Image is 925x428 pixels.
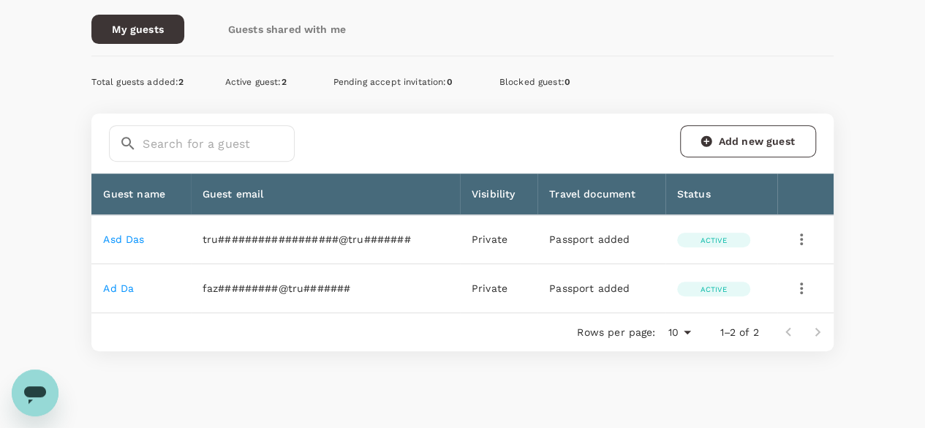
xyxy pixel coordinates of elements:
[472,282,507,294] span: Private
[549,233,630,245] span: Passport added
[191,173,460,215] th: Guest email
[565,77,570,87] span: 0
[91,173,190,215] th: Guest name
[91,77,184,87] span: Total guests added :
[143,125,295,162] input: Search for a guest
[472,233,507,245] span: Private
[281,77,286,87] span: 2
[680,125,816,157] a: Add new guest
[103,282,134,294] a: ad da
[701,284,727,295] p: Active
[537,173,665,215] th: Travel document
[12,369,58,416] iframe: Button to launch messaging window
[661,322,696,343] div: 10
[91,15,184,44] a: My guests
[178,77,184,87] span: 2
[203,233,411,245] span: tru##################@tru#######
[203,282,350,294] span: faz#########@tru#######
[446,77,452,87] span: 0
[333,77,453,87] span: Pending accept invitation :
[499,77,570,87] span: Blocked guest :
[577,325,655,339] p: Rows per page:
[224,77,286,87] span: Active guest :
[720,325,758,339] p: 1–2 of 2
[665,173,777,215] th: Status
[208,15,366,44] a: Guests shared with me
[549,282,630,294] span: Passport added
[103,233,144,245] a: asd das
[460,173,537,215] th: Visibility
[701,235,727,246] p: Active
